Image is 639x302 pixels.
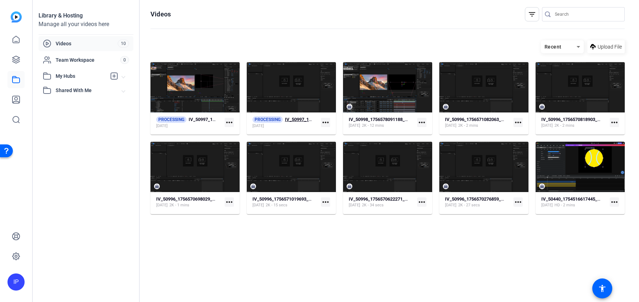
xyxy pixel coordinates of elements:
a: IV_50996_1756570818903_screen[DATE]2K - 2 mins [541,117,607,129]
span: HD - 2 mins [554,202,575,208]
span: Recent [545,44,562,50]
mat-icon: more_horiz [225,197,234,207]
a: PROCESSINGIV_50997_1756575765361_screen[DATE] [156,116,222,129]
mat-icon: more_horiz [513,197,523,207]
span: 0 [120,56,129,64]
span: [DATE] [252,123,264,129]
span: My Hubs [56,72,106,80]
span: 2K - 1 mins [169,202,189,208]
strong: IV_50997_1756574641720_screen [285,117,355,122]
strong: IV_50996_1756570622271_screen [349,196,419,202]
h1: Videos [150,10,171,19]
span: [DATE] [541,123,553,129]
a: IV_50998_1756578091188_screen[DATE]2K - 12 mins [349,117,414,129]
strong: IV_50996_1756571019693_screen [252,196,323,202]
strong: IV_50996_1756570818903_screen [541,117,612,122]
mat-icon: more_horiz [417,197,426,207]
span: Shared With Me [56,87,122,94]
strong: IV_50996_1756571082063_screen [445,117,515,122]
span: [DATE] [445,123,456,129]
mat-icon: filter_list [528,10,536,19]
span: [DATE] [156,202,168,208]
a: PROCESSINGIV_50997_1756574641720_screen[DATE] [252,116,318,129]
a: IV_50996_1756570276859_screen[DATE]2K - 27 secs [445,196,511,208]
div: IP [7,273,25,291]
span: Team Workspace [56,56,120,64]
span: 2K - 15 secs [266,202,287,208]
a: IV_50440_1754516617445_screen[DATE]HD - 2 mins [541,196,607,208]
mat-icon: more_horiz [417,118,426,127]
span: Upload File [598,43,622,51]
span: [DATE] [445,202,456,208]
strong: IV_50996_1756570276859_screen [445,196,515,202]
strong: IV_50997_1756575765361_screen [189,117,259,122]
a: IV_50996_1756571082063_screen[DATE]2K - 2 mins [445,117,511,129]
mat-icon: more_horiz [321,197,330,207]
mat-icon: more_horiz [610,118,619,127]
span: 10 [118,40,129,47]
img: blue-gradient.svg [11,11,22,22]
mat-expansion-panel-header: My Hubs [39,69,133,83]
mat-icon: more_horiz [321,118,330,127]
div: Manage all your videos here [39,20,133,29]
span: PROCESSING [252,116,283,123]
span: PROCESSING [156,116,186,123]
mat-icon: more_horiz [610,197,619,207]
span: [DATE] [156,123,168,129]
mat-icon: accessibility [598,284,607,293]
a: IV_50996_1756571019693_screen[DATE]2K - 15 secs [252,196,318,208]
span: 2K - 27 secs [458,202,480,208]
strong: IV_50440_1754516617445_screen [541,196,612,202]
span: 2K - 34 secs [362,202,384,208]
a: IV_50996_1756570622271_screen[DATE]2K - 34 secs [349,196,414,208]
span: 2K - 2 mins [458,123,478,129]
span: [DATE] [349,123,360,129]
span: [DATE] [541,202,553,208]
strong: IV_50998_1756578091188_screen [349,117,419,122]
div: Library & Hosting [39,11,133,20]
span: [DATE] [252,202,264,208]
span: Videos [56,40,118,47]
button: Upload File [587,40,625,53]
span: [DATE] [349,202,360,208]
a: IV_50996_1756570698029_screen[DATE]2K - 1 mins [156,196,222,208]
mat-icon: more_horiz [225,118,234,127]
span: 2K - 2 mins [554,123,574,129]
mat-icon: more_horiz [513,118,523,127]
strong: IV_50996_1756570698029_screen [156,196,226,202]
input: Search [555,10,619,19]
span: 2K - 12 mins [362,123,384,129]
mat-expansion-panel-header: Shared With Me [39,83,133,97]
